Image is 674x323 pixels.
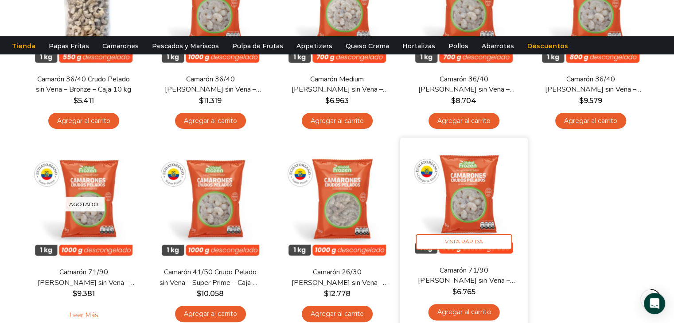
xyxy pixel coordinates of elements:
[324,289,351,298] bdi: 12.778
[341,38,393,54] a: Queso Crema
[286,74,388,95] a: Camarón Medium [PERSON_NAME] sin Vena – Silver – Caja 10 kg
[74,96,78,105] span: $
[523,38,573,54] a: Descuentos
[228,38,288,54] a: Pulpa de Frutas
[416,234,512,250] span: Vista Rápida
[175,306,246,322] a: Agregar al carrito: “Camarón 41/50 Crudo Pelado sin Vena - Super Prime - Caja 10 kg”
[197,289,224,298] bdi: 10.058
[98,38,143,54] a: Camarones
[452,288,475,296] bdi: 6.765
[73,289,77,298] span: $
[398,38,440,54] a: Hortalizas
[48,113,119,129] a: Agregar al carrito: “Camarón 36/40 Crudo Pelado sin Vena - Bronze - Caja 10 kg”
[644,293,665,314] div: Open Intercom Messenger
[451,96,476,105] bdi: 8.704
[451,96,456,105] span: $
[412,265,515,286] a: Camarón 71/90 [PERSON_NAME] sin Vena – Silver – Caja 10 kg
[579,96,584,105] span: $
[199,96,203,105] span: $
[32,267,134,288] a: Camarón 71/90 [PERSON_NAME] sin Vena – Super Prime – Caja 10 kg
[44,38,94,54] a: Papas Fritas
[302,113,373,129] a: Agregar al carrito: “Camarón Medium Crudo Pelado sin Vena - Silver - Caja 10 kg”
[8,38,40,54] a: Tienda
[74,96,94,105] bdi: 5.411
[444,38,473,54] a: Pollos
[175,113,246,129] a: Agregar al carrito: “Camarón 36/40 Crudo Pelado sin Vena - Super Prime - Caja 10 kg”
[32,74,134,95] a: Camarón 36/40 Crudo Pelado sin Vena – Bronze – Caja 10 kg
[413,74,514,95] a: Camarón 36/40 [PERSON_NAME] sin Vena – Silver – Caja 10 kg
[148,38,223,54] a: Pescados y Mariscos
[324,289,328,298] span: $
[452,288,456,296] span: $
[325,96,349,105] bdi: 6.963
[197,289,201,298] span: $
[325,96,330,105] span: $
[302,306,373,322] a: Agregar al carrito: “Camarón 26/30 Crudo Pelado sin Vena - Super Prime - Caja 10 kg”
[286,267,388,288] a: Camarón 26/30 [PERSON_NAME] sin Vena – Super Prime – Caja 10 kg
[159,267,261,288] a: Camarón 41/50 Crudo Pelado sin Vena – Super Prime – Caja 10 kg
[63,197,105,211] p: Agotado
[73,289,95,298] bdi: 9.381
[477,38,518,54] a: Abarrotes
[579,96,602,105] bdi: 9.579
[199,96,222,105] bdi: 11.319
[429,113,499,129] a: Agregar al carrito: “Camarón 36/40 Crudo Pelado sin Vena - Silver - Caja 10 kg”
[159,74,261,95] a: Camarón 36/40 [PERSON_NAME] sin Vena – Super Prime – Caja 10 kg
[539,74,641,95] a: Camarón 36/40 [PERSON_NAME] sin Vena – Gold – Caja 10 kg
[555,113,626,129] a: Agregar al carrito: “Camarón 36/40 Crudo Pelado sin Vena - Gold - Caja 10 kg”
[292,38,337,54] a: Appetizers
[428,304,499,320] a: Agregar al carrito: “Camarón 71/90 Crudo Pelado sin Vena - Silver - Caja 10 kg”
